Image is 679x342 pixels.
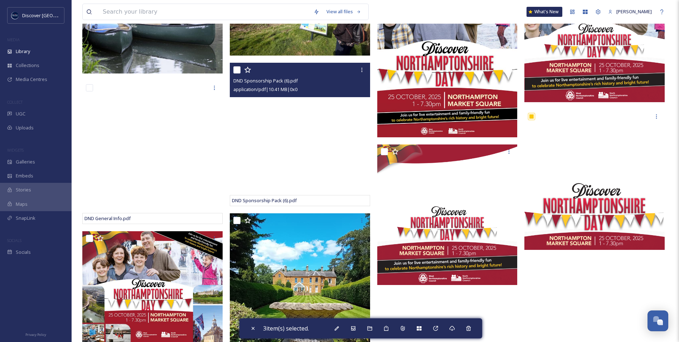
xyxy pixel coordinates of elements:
img: Untitled%20design%20%282%29.png [11,12,19,19]
span: 3 item(s) selected. [263,324,309,332]
a: [PERSON_NAME] [605,5,655,19]
img: ND-1080x1080-3.png [377,144,518,285]
span: DND Sponsorship Pack (6).pdf [233,77,298,84]
span: Galleries [16,158,35,165]
span: COLLECT [7,99,23,105]
span: Privacy Policy [25,332,46,337]
button: Open Chat [648,310,668,331]
span: Library [16,48,30,55]
span: DND General Info.pdf [84,215,131,222]
span: UGC [16,110,25,117]
input: Search your library [99,4,310,20]
span: Uploads [16,124,34,131]
span: Maps [16,201,28,208]
span: Discover [GEOGRAPHIC_DATA] [22,12,87,19]
span: SnapLink [16,215,35,222]
span: Media Centres [16,76,47,83]
span: Embeds [16,172,33,179]
span: Collections [16,62,39,69]
span: SOCIALS [7,238,21,243]
span: application/pdf | 10.41 MB | 0 x 0 [233,86,297,92]
a: Privacy Policy [25,330,46,338]
span: Stories [16,186,31,193]
span: WIDGETS [7,147,24,153]
span: MEDIA [7,37,20,42]
a: View all files [323,5,365,19]
span: [PERSON_NAME] [616,8,652,15]
a: What's New [527,7,562,17]
img: ND-1080x1080-2.png [524,109,665,250]
span: Socials [16,249,31,256]
span: DND Sponsorship Pack (6).pdf [232,197,297,204]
